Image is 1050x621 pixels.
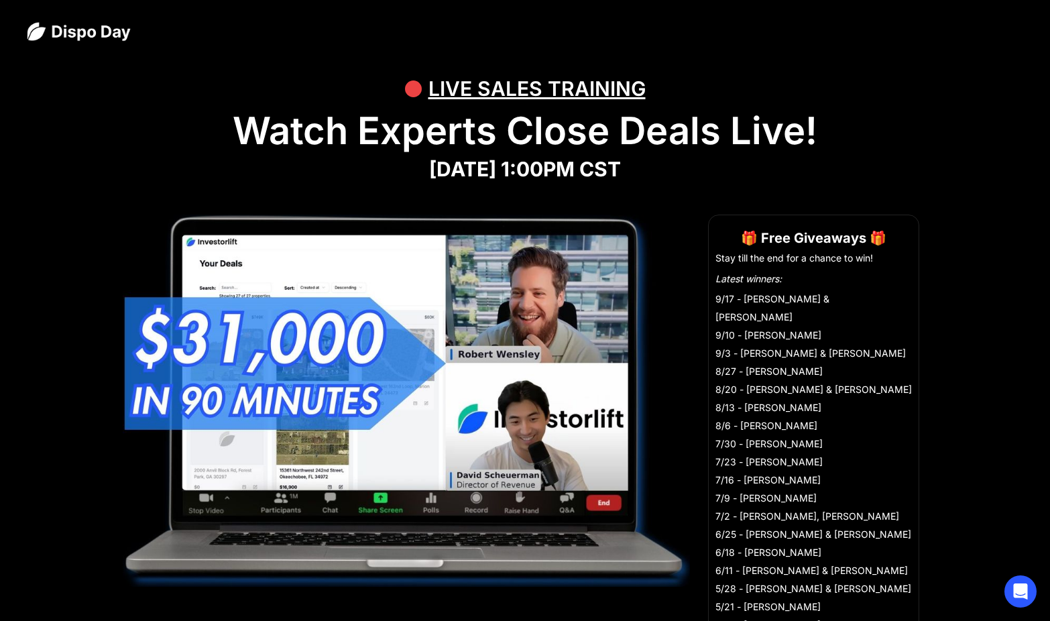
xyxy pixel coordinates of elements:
strong: 🎁 Free Giveaways 🎁 [741,230,886,246]
em: Latest winners: [715,273,782,284]
div: Open Intercom Messenger [1004,575,1037,608]
li: Stay till the end for a chance to win! [715,251,912,265]
h1: Watch Experts Close Deals Live! [27,109,1023,154]
div: LIVE SALES TRAINING [428,68,646,109]
strong: [DATE] 1:00PM CST [429,157,621,181]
